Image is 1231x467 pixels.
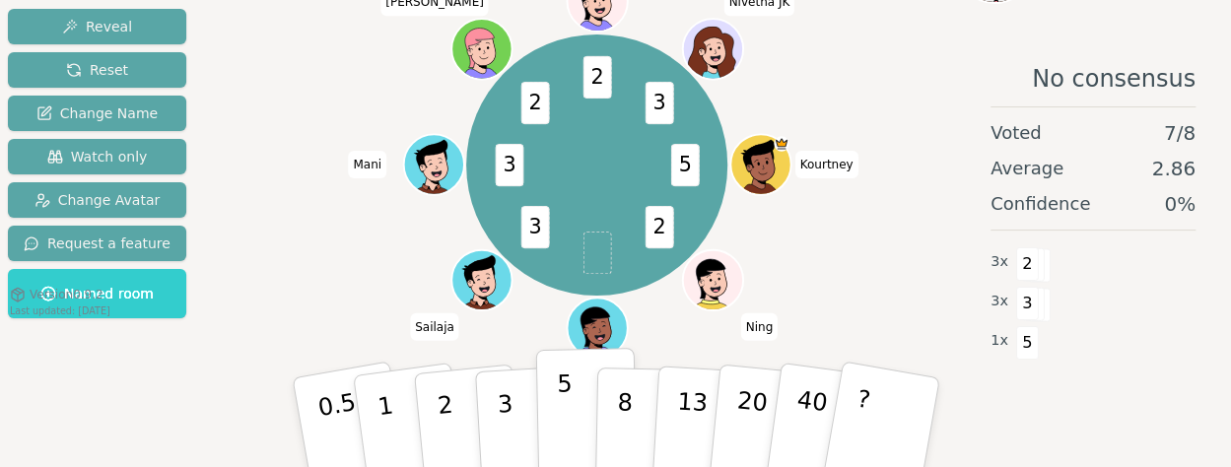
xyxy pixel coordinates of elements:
[1016,247,1039,281] span: 2
[1164,119,1196,147] span: 7 / 8
[520,206,549,248] span: 3
[8,52,186,88] button: Reset
[36,103,158,123] span: Change Name
[8,9,186,44] button: Reveal
[991,330,1008,352] span: 1 x
[741,313,779,341] span: Click to change your name
[645,82,673,124] span: 3
[991,190,1090,218] span: Confidence
[8,182,186,218] button: Change Avatar
[8,269,186,318] button: Named room
[1032,63,1196,95] span: No consensus
[774,137,788,152] span: Kourtney is the host
[991,119,1042,147] span: Voted
[1151,155,1196,182] span: 2.86
[30,287,103,302] span: Version 0.9.2
[348,151,386,178] span: Click to change your name
[8,226,186,261] button: Request a feature
[410,313,459,341] span: Click to change your name
[1164,190,1196,218] span: 0 %
[991,155,1063,182] span: Average
[40,284,154,303] span: Named room
[991,251,1008,273] span: 3 x
[10,287,103,302] button: Version0.9.2
[8,139,186,174] button: Watch only
[569,300,626,356] button: Click to change your avatar
[66,60,128,80] span: Reset
[8,96,186,131] button: Change Name
[1016,287,1039,320] span: 3
[645,206,673,248] span: 2
[795,151,858,178] span: Click to change your name
[520,82,549,124] span: 2
[495,144,523,186] span: 3
[47,147,148,167] span: Watch only
[670,144,699,186] span: 5
[10,305,110,316] span: Last updated: [DATE]
[1016,326,1039,360] span: 5
[582,56,611,99] span: 2
[24,233,171,253] span: Request a feature
[34,190,161,210] span: Change Avatar
[62,17,132,36] span: Reveal
[991,291,1008,312] span: 3 x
